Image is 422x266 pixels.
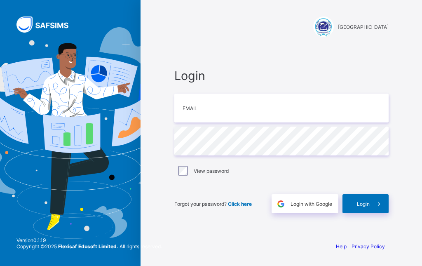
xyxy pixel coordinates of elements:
[16,237,162,243] span: Version 0.1.19
[336,243,347,250] a: Help
[174,68,389,83] span: Login
[174,201,252,207] span: Forgot your password?
[194,168,229,174] label: View password
[16,243,162,250] span: Copyright © 2025 All rights reserved.
[16,16,78,33] img: SAFSIMS Logo
[228,201,252,207] a: Click here
[357,201,370,207] span: Login
[276,199,286,209] img: google.396cfc9801f0270233282035f929180a.svg
[291,201,332,207] span: Login with Google
[58,243,118,250] strong: Flexisaf Edusoft Limited.
[352,243,385,250] a: Privacy Policy
[338,24,389,30] span: [GEOGRAPHIC_DATA]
